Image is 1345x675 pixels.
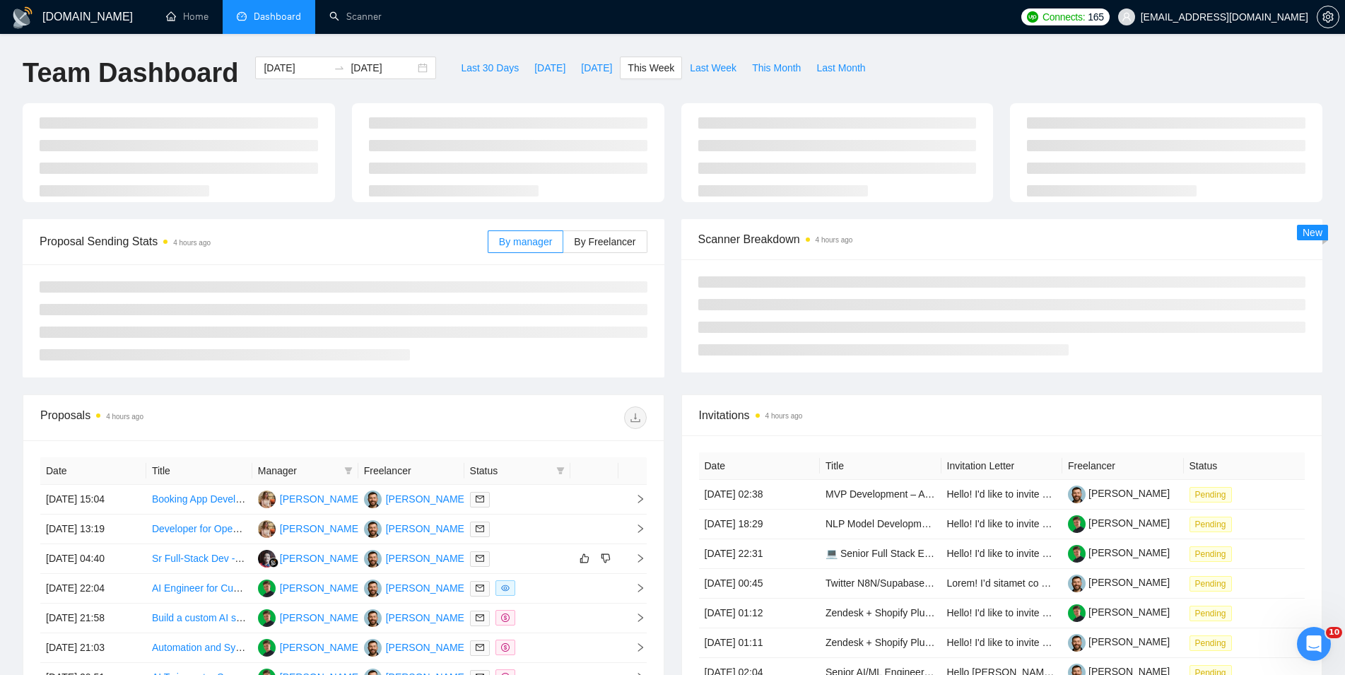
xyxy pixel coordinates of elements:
[358,457,464,485] th: Freelancer
[765,412,803,420] time: 4 hours ago
[581,60,612,76] span: [DATE]
[699,510,821,539] td: [DATE] 18:29
[476,554,484,563] span: mail
[40,544,146,574] td: [DATE] 04:40
[1190,487,1232,503] span: Pending
[40,574,146,604] td: [DATE] 22:04
[40,515,146,544] td: [DATE] 13:19
[364,641,467,652] a: VK[PERSON_NAME]
[597,550,614,567] button: dislike
[344,466,353,475] span: filter
[628,60,674,76] span: This Week
[620,57,682,79] button: This Week
[574,236,635,247] span: By Freelancer
[476,584,484,592] span: mail
[386,580,467,596] div: [PERSON_NAME]
[386,640,467,655] div: [PERSON_NAME]
[351,60,415,76] input: End date
[476,643,484,652] span: mail
[258,582,361,593] a: MB[PERSON_NAME]
[826,637,1144,648] a: Zendesk + Shopify Plus + Google Drive AI Integration (Flat-Rate Project)
[23,57,238,90] h1: Team Dashboard
[699,452,821,480] th: Date
[280,551,361,566] div: [PERSON_NAME]
[166,11,208,23] a: homeHome
[237,11,247,21] span: dashboard
[826,488,1259,500] a: MVP Development – AI Football Analytics + Real-Time Streaming Pipeline (Long-Term Partnership)
[280,640,361,655] div: [PERSON_NAME]
[580,553,589,564] span: like
[386,521,467,536] div: [PERSON_NAME]
[364,520,382,538] img: VK
[816,236,853,244] time: 4 hours ago
[1068,517,1170,529] a: [PERSON_NAME]
[364,550,382,568] img: VK
[1317,11,1339,23] a: setting
[1068,577,1170,588] a: [PERSON_NAME]
[699,406,1305,424] span: Invitations
[1068,606,1170,618] a: [PERSON_NAME]
[364,609,382,627] img: VK
[820,569,941,599] td: Twitter N8N/Supabase Automation
[264,60,328,76] input: Start date
[1190,606,1232,621] span: Pending
[258,609,276,627] img: MB
[258,520,276,538] img: AV
[744,57,809,79] button: This Month
[501,643,510,652] span: dollar
[501,614,510,622] span: dollar
[470,463,551,479] span: Status
[254,11,301,23] span: Dashboard
[820,452,941,480] th: Title
[1326,627,1342,638] span: 10
[499,236,552,247] span: By manager
[476,614,484,622] span: mail
[152,582,356,594] a: AI Engineer for Custom Stable Diffusion Model
[624,524,645,534] span: right
[826,607,1144,618] a: Zendesk + Shopify Plus + Google Drive AI Integration (Flat-Rate Project)
[269,558,278,568] img: gigradar-bm.png
[553,460,568,481] span: filter
[146,457,252,485] th: Title
[601,553,611,564] span: dislike
[1190,518,1238,529] a: Pending
[1190,607,1238,618] a: Pending
[453,57,527,79] button: Last 30 Days
[826,518,1054,529] a: NLP Model Development for HS Code Classification
[146,485,252,515] td: Booking App Development for Hotels, Apartments, and Chalets
[258,522,361,534] a: AV[PERSON_NAME]
[364,611,467,623] a: VK[PERSON_NAME]
[341,460,356,481] span: filter
[699,480,821,510] td: [DATE] 02:38
[40,604,146,633] td: [DATE] 21:58
[826,548,1118,559] a: 💻 Senior Full Stack Engineer (Next.js + FastAPI + AI Integrations)
[1297,627,1331,661] iframe: Intercom live chat
[1068,604,1086,622] img: c1CkLHUIwD5Ucvm7oiXNAph9-NOmZLZpbVsUrINqn_V_EzHsJW7P7QxldjUFcJOdWX
[1190,517,1232,532] span: Pending
[152,493,428,505] a: Booking App Development for Hotels, Apartments, and Chalets
[1190,488,1238,500] a: Pending
[699,628,821,658] td: [DATE] 01:11
[809,57,873,79] button: Last Month
[820,628,941,658] td: Zendesk + Shopify Plus + Google Drive AI Integration (Flat-Rate Project)
[40,233,488,250] span: Proposal Sending Stats
[1068,575,1086,592] img: c1-JWQDXWEy3CnA6sRtFzzU22paoDq5cZnWyBNc3HWqwvuW0qNnjm1CMP-YmbEEtPC
[1190,635,1232,651] span: Pending
[280,580,361,596] div: [PERSON_NAME]
[258,493,361,504] a: AV[PERSON_NAME]
[258,611,361,623] a: MB[PERSON_NAME]
[40,485,146,515] td: [DATE] 15:04
[1068,636,1170,647] a: [PERSON_NAME]
[146,604,252,633] td: Build a custom AI search dashboard & AI Chat API
[573,57,620,79] button: [DATE]
[280,610,361,626] div: [PERSON_NAME]
[820,480,941,510] td: MVP Development – AI Football Analytics + Real-Time Streaming Pipeline (Long-Term Partnership)
[364,491,382,508] img: VK
[1027,11,1038,23] img: upwork-logo.png
[1068,486,1086,503] img: c1-JWQDXWEy3CnA6sRtFzzU22paoDq5cZnWyBNc3HWqwvuW0qNnjm1CMP-YmbEEtPC
[690,60,736,76] span: Last Week
[152,523,389,534] a: Developer for OpenAI and Amazon PA-API Integration
[698,230,1306,248] span: Scanner Breakdown
[258,639,276,657] img: MB
[152,642,401,653] a: Automation and Systems Builder for Backend Integration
